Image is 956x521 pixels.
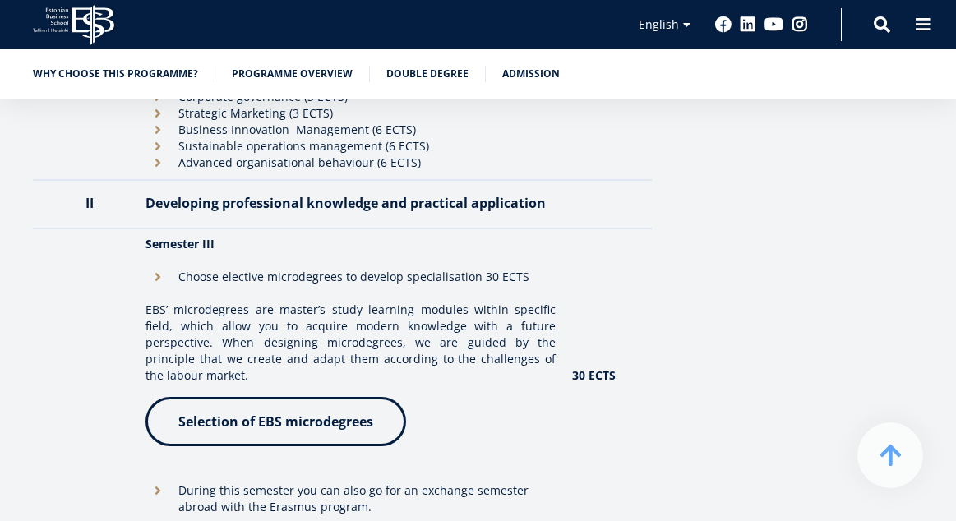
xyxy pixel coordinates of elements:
th: Developing professional knowledge and practical application [137,180,564,228]
a: Selection of EBS microdegrees [145,397,406,446]
li: Advanced organisational behaviour (6 ECTS) [145,154,556,171]
li: Sustainable operations management (6 ECTS) [145,138,556,154]
li: Choose elective microdegrees to develop specialisation 30 ECTS [145,269,556,285]
a: Linkedin [740,16,756,33]
strong: 30 ECTS [572,367,616,383]
a: Admission [502,66,560,82]
span: Selection of EBS microdegrees [178,413,373,431]
th: II [33,180,137,228]
a: Double Degree [386,66,469,82]
a: Instagram [792,16,808,33]
a: Why choose this programme? [33,66,198,82]
a: Youtube [764,16,783,33]
li: Strategic Marketing (3 ECTS) [145,105,556,122]
li: Business Innovation Management (6 ECTS) [145,122,556,138]
li: During this semester you can also go for an exchange semester abroad with the Erasmus program. [145,482,556,515]
a: Facebook [715,16,732,33]
strong: Semester III [145,236,215,251]
span: Last Name [310,1,363,16]
p: EBS’ microdegrees are master’s study learning modules within specific field, which allow you to a... [145,302,556,384]
a: Programme overview [232,66,353,82]
span: MA in International Management [19,228,182,243]
input: MA in International Management [4,229,15,240]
